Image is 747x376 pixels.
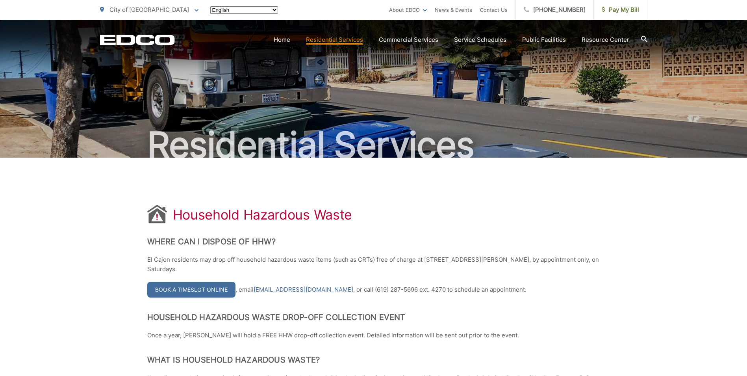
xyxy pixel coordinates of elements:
a: Residential Services [306,35,363,45]
a: About EDCO [389,5,427,15]
a: Commercial Services [379,35,438,45]
a: Book a Timeslot Online [147,282,235,298]
a: EDCD logo. Return to the homepage. [100,34,175,45]
p: , email , or call (619) 287-5696 ext. 4270 to schedule an appointment. [147,282,600,298]
a: Service Schedules [454,35,506,45]
h2: Where Can I Dispose of HHW? [147,237,600,246]
p: El Cajon residents may drop off household hazardous waste items (such as CRTs) free of charge at ... [147,255,600,274]
h2: Residential Services [100,125,647,165]
a: Resource Center [582,35,629,45]
a: Home [274,35,290,45]
a: [EMAIL_ADDRESS][DOMAIN_NAME] [254,285,353,294]
h2: Household Hazardous Waste Drop-Off Collection Event [147,313,600,322]
span: Pay My Bill [602,5,639,15]
a: Public Facilities [522,35,566,45]
p: Once a year, [PERSON_NAME] will hold a FREE HHW drop-off collection event. Detailed information w... [147,331,600,340]
span: City of [GEOGRAPHIC_DATA] [109,6,189,13]
a: News & Events [435,5,472,15]
select: Select a language [210,6,278,14]
a: Contact Us [480,5,508,15]
h1: Household Hazardous Waste [173,207,352,223]
h2: What is Household Hazardous Waste? [147,355,600,365]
